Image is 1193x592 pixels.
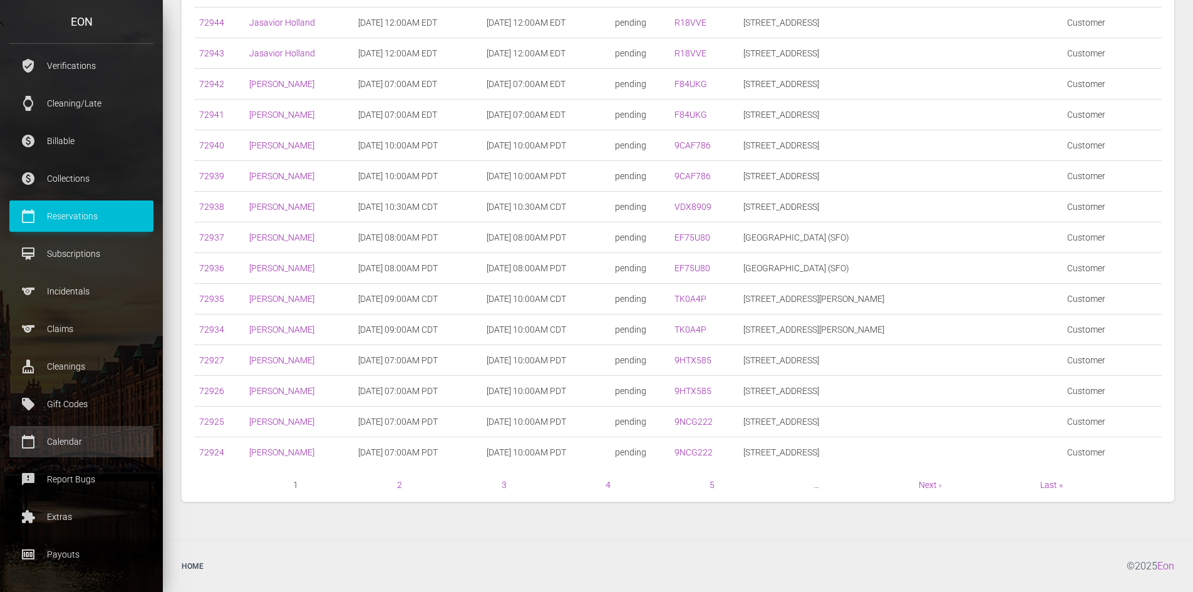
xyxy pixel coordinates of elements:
a: 72942 [199,79,224,89]
td: [GEOGRAPHIC_DATA] (SFO) [738,253,1061,284]
span: 1 [293,477,298,492]
a: [PERSON_NAME] [249,171,314,181]
td: [STREET_ADDRESS] [738,376,1061,407]
td: pending [610,8,669,38]
p: Gift Codes [19,395,144,413]
a: [PERSON_NAME] [249,294,314,304]
div: © 2025 [1127,549,1184,583]
td: Customer [1062,437,1162,468]
td: [DATE] 10:00AM PDT [482,345,610,376]
td: Customer [1062,345,1162,376]
a: 72937 [199,232,224,242]
td: [DATE] 12:00AM EDT [353,38,482,69]
p: Billable [19,132,144,150]
a: [PERSON_NAME] [249,202,314,212]
a: 9HTX585 [674,355,711,365]
td: Customer [1062,38,1162,69]
a: 72927 [199,355,224,365]
a: R18VVE [674,18,706,28]
a: 72926 [199,386,224,396]
td: [DATE] 10:00AM PDT [482,376,610,407]
td: pending [610,284,669,314]
a: extension Extras [9,501,153,532]
a: [PERSON_NAME] [249,417,314,427]
td: pending [610,314,669,345]
a: R18VVE [674,48,706,58]
a: 72934 [199,325,224,335]
a: 9HTX585 [674,386,711,396]
a: 72924 [199,447,224,457]
td: Customer [1062,130,1162,161]
td: Customer [1062,192,1162,222]
a: 4 [606,480,611,490]
td: pending [610,192,669,222]
td: [DATE] 10:00AM PDT [353,130,482,161]
td: [DATE] 07:00AM PDT [353,376,482,407]
a: sports Claims [9,313,153,345]
a: VDX8909 [674,202,711,212]
a: Last » [1040,480,1063,490]
td: pending [610,253,669,284]
a: [PERSON_NAME] [249,140,314,150]
a: 72944 [199,18,224,28]
td: Customer [1062,8,1162,38]
td: [STREET_ADDRESS] [738,407,1061,437]
a: watch Cleaning/Late [9,88,153,119]
td: [STREET_ADDRESS] [738,345,1061,376]
td: Customer [1062,407,1162,437]
td: [DATE] 10:00AM PDT [482,130,610,161]
td: Customer [1062,253,1162,284]
td: [DATE] 10:00AM CDT [482,284,610,314]
p: Subscriptions [19,244,144,263]
td: [STREET_ADDRESS] [738,161,1061,192]
td: [DATE] 12:00AM EDT [353,8,482,38]
a: 3 [502,480,507,490]
td: [STREET_ADDRESS] [738,437,1061,468]
a: [PERSON_NAME] [249,110,314,120]
p: Cleaning/Late [19,94,144,113]
td: [DATE] 08:00AM PDT [482,222,610,253]
a: F84UKG [674,110,707,120]
td: pending [610,38,669,69]
td: [DATE] 07:00AM EDT [353,100,482,130]
td: pending [610,222,669,253]
a: F84UKG [674,79,707,89]
td: Customer [1062,314,1162,345]
a: sports Incidentals [9,276,153,307]
td: pending [610,161,669,192]
td: [STREET_ADDRESS] [738,100,1061,130]
a: 72938 [199,202,224,212]
a: EF75U80 [674,232,710,242]
td: [STREET_ADDRESS] [738,8,1061,38]
a: 72925 [199,417,224,427]
td: [STREET_ADDRESS][PERSON_NAME] [738,284,1061,314]
a: EF75U80 [674,263,710,273]
a: calendar_today Reservations [9,200,153,232]
a: calendar_today Calendar [9,426,153,457]
a: 72943 [199,48,224,58]
td: pending [610,407,669,437]
td: [DATE] 08:00AM PDT [482,253,610,284]
td: pending [610,345,669,376]
td: pending [610,69,669,100]
td: [DATE] 10:00AM PDT [482,407,610,437]
a: local_offer Gift Codes [9,388,153,420]
nav: pager [194,477,1162,492]
a: cleaning_services Cleanings [9,351,153,382]
td: [STREET_ADDRESS] [738,192,1061,222]
a: 72936 [199,263,224,273]
p: Calendar [19,432,144,451]
a: [PERSON_NAME] [249,355,314,365]
td: [DATE] 09:00AM CDT [353,284,482,314]
p: Reservations [19,207,144,226]
td: [DATE] 07:00AM EDT [482,100,610,130]
p: Payouts [19,545,144,564]
a: Home [172,549,213,583]
a: feedback Report Bugs [9,464,153,495]
p: Incidentals [19,282,144,301]
a: verified_user Verifications [9,50,153,81]
a: card_membership Subscriptions [9,238,153,269]
a: Jasavior Holland [249,18,315,28]
a: [PERSON_NAME] [249,232,314,242]
a: [PERSON_NAME] [249,386,314,396]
